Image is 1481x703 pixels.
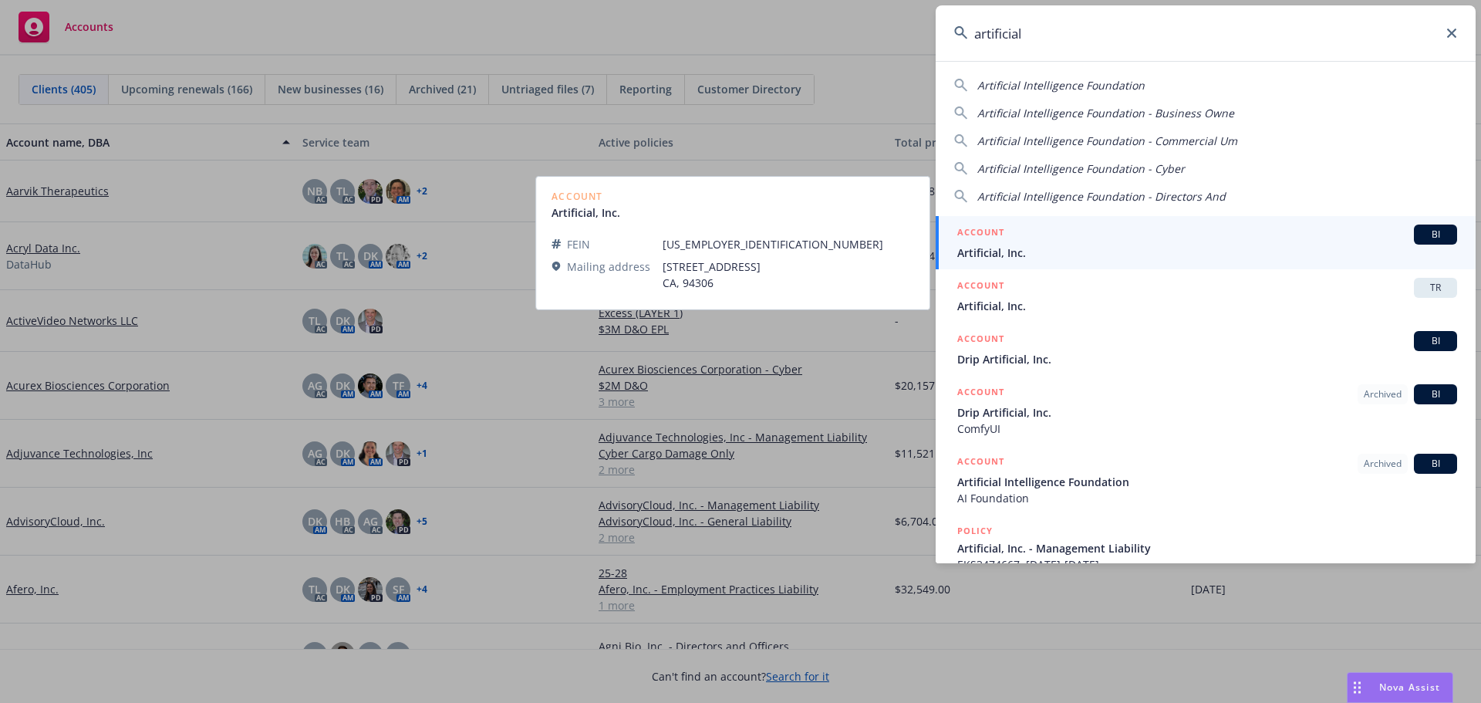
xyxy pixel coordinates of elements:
[957,474,1457,490] span: Artificial Intelligence Foundation
[957,556,1457,573] span: EKS3474667, [DATE]-[DATE]
[977,106,1234,120] span: Artificial Intelligence Foundation - Business Owne
[977,161,1185,176] span: Artificial Intelligence Foundation - Cyber
[957,421,1457,437] span: ComfyUI
[957,523,993,539] h5: POLICY
[1347,672,1453,703] button: Nova Assist
[957,404,1457,421] span: Drip Artificial, Inc.
[957,454,1004,472] h5: ACCOUNT
[977,189,1226,204] span: Artificial Intelligence Foundation - Directors And
[1379,681,1440,694] span: Nova Assist
[1420,457,1451,471] span: BI
[936,5,1476,61] input: Search...
[957,298,1457,314] span: Artificial, Inc.
[936,376,1476,445] a: ACCOUNTArchivedBIDrip Artificial, Inc.ComfyUI
[977,78,1145,93] span: Artificial Intelligence Foundation
[977,134,1237,148] span: Artificial Intelligence Foundation - Commercial Um
[957,540,1457,556] span: Artificial, Inc. - Management Liability
[936,515,1476,581] a: POLICYArtificial, Inc. - Management LiabilityEKS3474667, [DATE]-[DATE]
[1364,387,1402,401] span: Archived
[1420,334,1451,348] span: BI
[1420,281,1451,295] span: TR
[957,490,1457,506] span: AI Foundation
[936,216,1476,269] a: ACCOUNTBIArtificial, Inc.
[957,351,1457,367] span: Drip Artificial, Inc.
[1420,387,1451,401] span: BI
[936,269,1476,323] a: ACCOUNTTRArtificial, Inc.
[936,445,1476,515] a: ACCOUNTArchivedBIArtificial Intelligence FoundationAI Foundation
[936,323,1476,376] a: ACCOUNTBIDrip Artificial, Inc.
[957,331,1004,350] h5: ACCOUNT
[1420,228,1451,242] span: BI
[957,278,1004,296] h5: ACCOUNT
[957,245,1457,261] span: Artificial, Inc.
[1348,673,1367,702] div: Drag to move
[957,225,1004,243] h5: ACCOUNT
[1364,457,1402,471] span: Archived
[957,384,1004,403] h5: ACCOUNT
